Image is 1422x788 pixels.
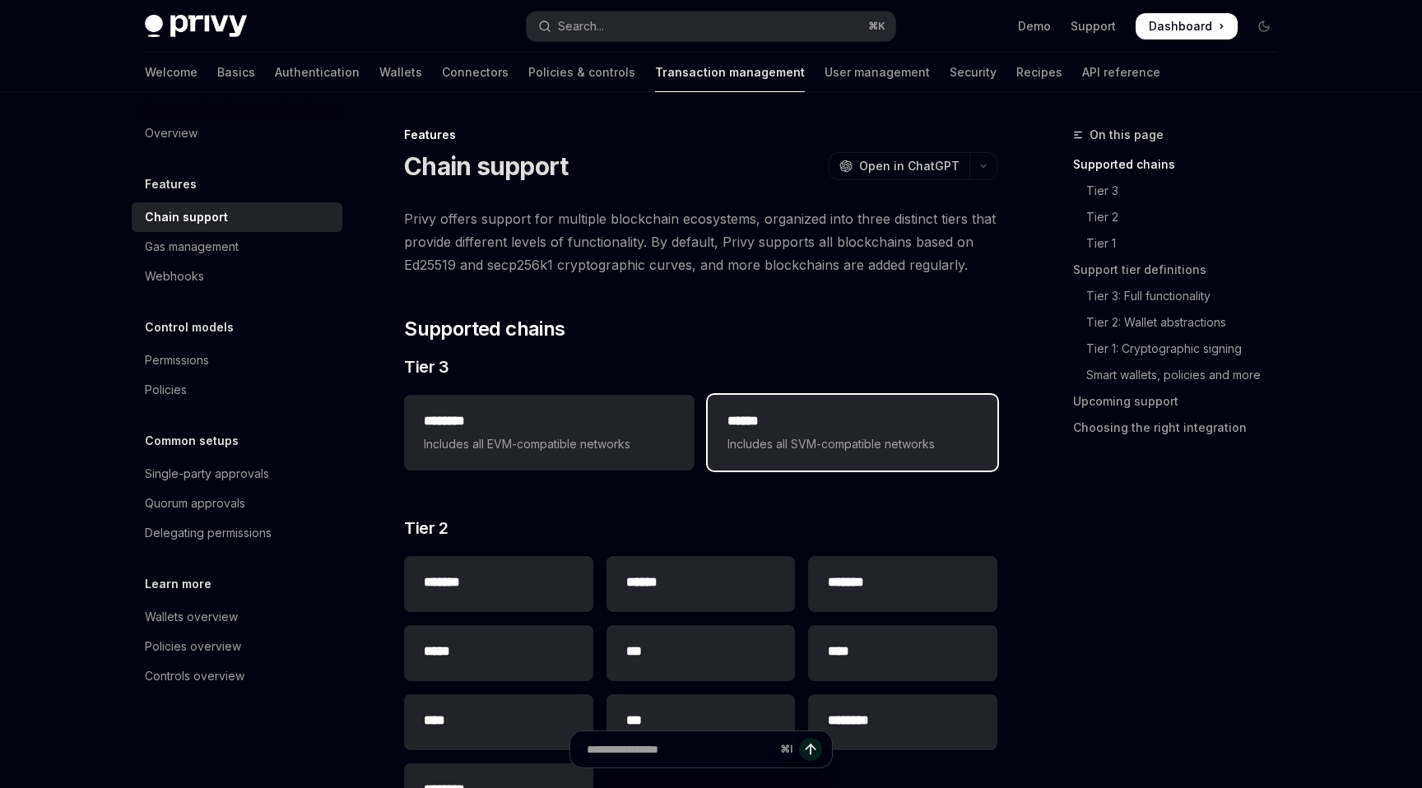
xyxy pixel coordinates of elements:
[558,16,604,36] div: Search...
[145,523,272,543] div: Delegating permissions
[145,123,197,143] div: Overview
[1149,18,1212,35] span: Dashboard
[404,127,997,143] div: Features
[217,53,255,92] a: Basics
[145,350,209,370] div: Permissions
[132,118,342,148] a: Overview
[1073,336,1290,362] a: Tier 1: Cryptographic signing
[132,345,342,375] a: Permissions
[404,316,565,342] span: Supported chains
[145,464,269,484] div: Single-party approvals
[132,202,342,232] a: Chain support
[145,607,238,627] div: Wallets overview
[145,380,187,400] div: Policies
[1073,362,1290,388] a: Smart wallets, policies and more
[1073,415,1290,441] a: Choosing the right integration
[132,262,342,291] a: Webhooks
[132,232,342,262] a: Gas management
[1073,204,1290,230] a: Tier 2
[587,731,774,767] input: Ask a question...
[404,517,448,540] span: Tier 2
[799,738,822,761] button: Send message
[655,53,805,92] a: Transaction management
[404,395,694,470] a: **** ***Includes all EVM-compatible networks
[145,53,197,92] a: Welcome
[1073,388,1290,415] a: Upcoming support
[1018,18,1051,35] a: Demo
[1251,13,1277,39] button: Toggle dark mode
[528,53,635,92] a: Policies & controls
[132,375,342,405] a: Policies
[275,53,360,92] a: Authentication
[132,661,342,691] a: Controls overview
[145,207,228,227] div: Chain support
[145,237,239,257] div: Gas management
[708,395,997,470] a: **** *Includes all SVM-compatible networks
[1071,18,1116,35] a: Support
[145,267,204,286] div: Webhooks
[404,355,448,378] span: Tier 3
[1073,257,1290,283] a: Support tier definitions
[1073,178,1290,204] a: Tier 3
[132,489,342,518] a: Quorum approvals
[825,53,930,92] a: User management
[145,666,244,686] div: Controls overview
[132,459,342,489] a: Single-party approvals
[132,518,342,548] a: Delegating permissions
[145,15,247,38] img: dark logo
[527,12,895,41] button: Open search
[404,207,997,276] span: Privy offers support for multiple blockchain ecosystems, organized into three distinct tiers that...
[1136,13,1238,39] a: Dashboard
[829,152,969,180] button: Open in ChatGPT
[145,637,241,656] div: Policies overview
[442,53,509,92] a: Connectors
[950,53,997,92] a: Security
[1016,53,1062,92] a: Recipes
[1073,151,1290,178] a: Supported chains
[859,158,960,174] span: Open in ChatGPT
[145,431,239,451] h5: Common setups
[1073,283,1290,309] a: Tier 3: Full functionality
[1073,230,1290,257] a: Tier 1
[132,632,342,661] a: Policies overview
[379,53,422,92] a: Wallets
[145,574,211,594] h5: Learn more
[424,434,674,454] span: Includes all EVM-compatible networks
[1073,309,1290,336] a: Tier 2: Wallet abstractions
[868,20,885,33] span: ⌘ K
[1090,125,1164,145] span: On this page
[727,434,978,454] span: Includes all SVM-compatible networks
[132,602,342,632] a: Wallets overview
[404,151,568,181] h1: Chain support
[145,494,245,513] div: Quorum approvals
[1082,53,1160,92] a: API reference
[145,318,234,337] h5: Control models
[145,174,197,194] h5: Features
